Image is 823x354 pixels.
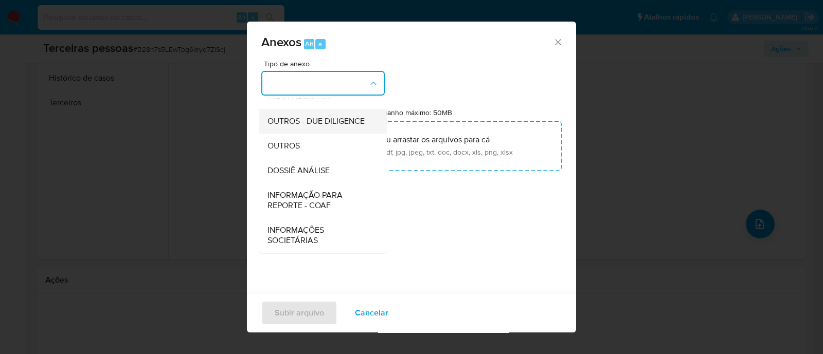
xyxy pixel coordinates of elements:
[553,37,562,46] button: Fechar
[305,39,313,49] span: Alt
[267,141,300,151] span: OUTROS
[318,39,322,49] span: a
[267,116,365,126] span: OUTROS - DUE DILIGENCE
[264,60,387,67] span: Tipo de anexo
[342,301,402,325] button: Cancelar
[267,165,330,176] span: DOSSIÊ ANÁLISE
[374,108,452,117] label: Tamanho máximo: 50MB
[261,33,301,51] span: Anexos
[267,91,330,102] span: MIDIA NEGATIVA
[355,302,388,324] span: Cancelar
[267,190,372,211] span: INFORMAÇÃO PARA REPORTE - COAF
[267,225,372,246] span: INFORMAÇÕES SOCIETÁRIAS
